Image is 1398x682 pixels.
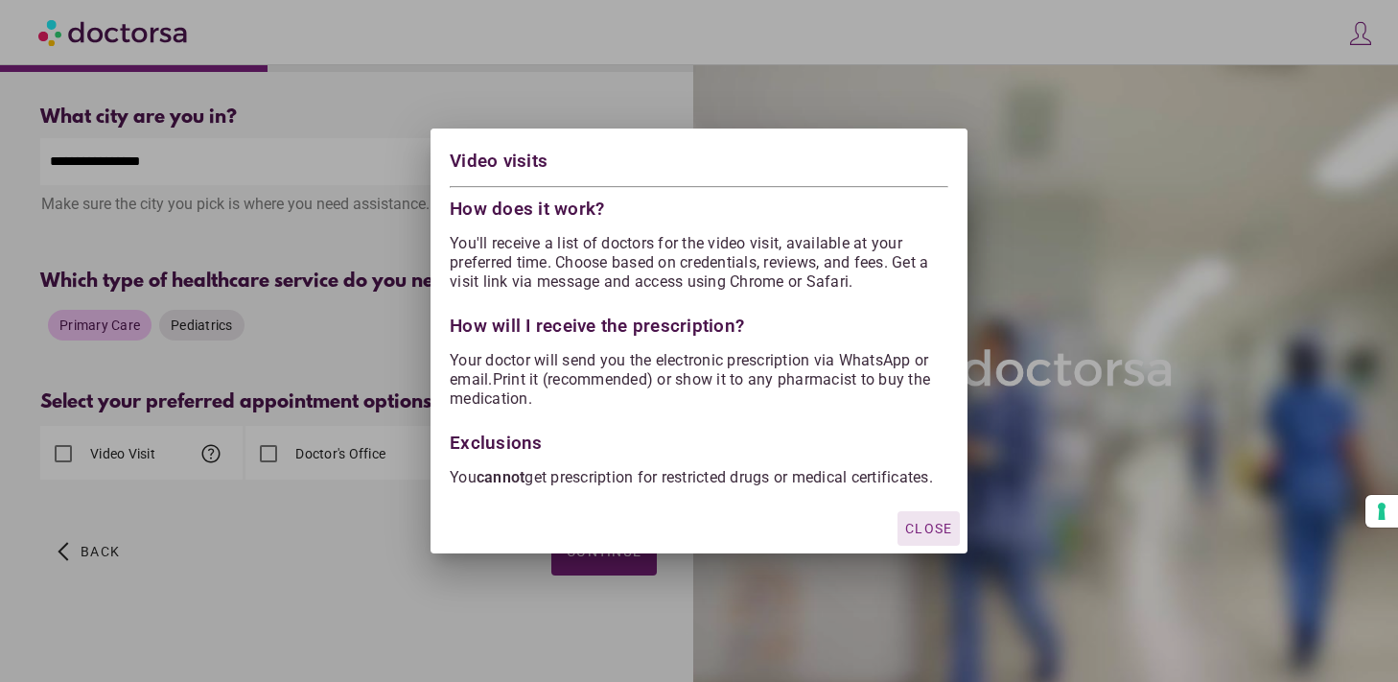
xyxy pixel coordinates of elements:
[897,511,960,546] button: Close
[450,307,948,336] div: How will I receive the prescription?
[450,234,948,292] p: You'll receive a list of doctors for the video visit, available at your preferred time. Choose ba...
[450,148,948,179] div: Video visits
[450,468,948,487] p: You get prescription for restricted drugs or medical certificates.
[450,351,948,409] p: Your doctor will send you the electronic prescription via WhatsApp or email.Print it (recommended...
[450,424,948,453] div: Exclusions
[477,468,525,486] strong: cannot
[905,521,952,536] span: Close
[450,195,948,219] div: How does it work?
[1365,495,1398,528] button: Your consent preferences for tracking technologies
